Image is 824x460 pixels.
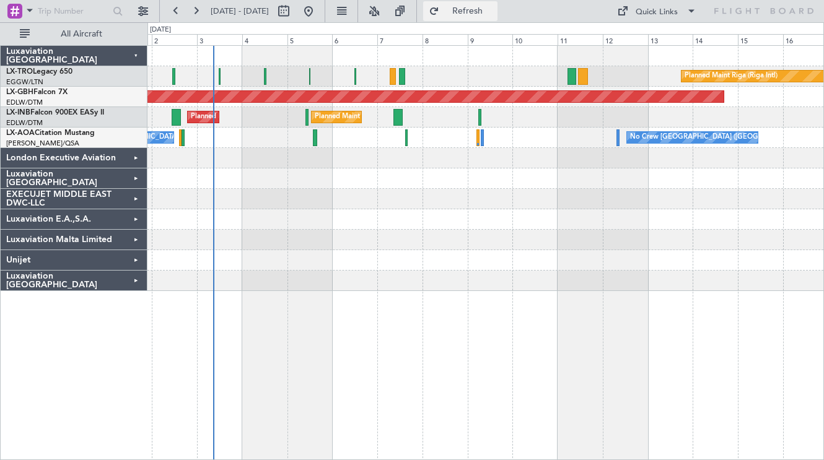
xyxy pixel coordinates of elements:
[636,6,678,19] div: Quick Links
[558,34,603,45] div: 11
[6,129,95,137] a: LX-AOACitation Mustang
[14,24,134,44] button: All Aircraft
[6,109,104,116] a: LX-INBFalcon 900EX EASy II
[211,6,269,17] span: [DATE] - [DATE]
[377,34,423,45] div: 7
[152,34,197,45] div: 2
[242,34,287,45] div: 4
[685,67,778,85] div: Planned Maint Riga (Riga Intl)
[6,89,68,96] a: LX-GBHFalcon 7X
[197,34,242,45] div: 3
[738,34,783,45] div: 15
[423,34,468,45] div: 8
[648,34,693,45] div: 13
[468,34,513,45] div: 9
[603,34,648,45] div: 12
[6,118,43,128] a: EDLW/DTM
[32,30,131,38] span: All Aircraft
[630,128,809,147] div: No Crew [GEOGRAPHIC_DATA] ([GEOGRAPHIC_DATA])
[38,2,109,20] input: Trip Number
[150,25,171,35] div: [DATE]
[6,139,79,148] a: [PERSON_NAME]/QSA
[6,89,33,96] span: LX-GBH
[6,68,33,76] span: LX-TRO
[611,1,703,21] button: Quick Links
[315,108,510,126] div: Planned Maint [GEOGRAPHIC_DATA] ([GEOGRAPHIC_DATA])
[6,68,72,76] a: LX-TROLegacy 650
[6,129,35,137] span: LX-AOA
[512,34,558,45] div: 10
[332,34,377,45] div: 6
[6,98,43,107] a: EDLW/DTM
[423,1,497,21] button: Refresh
[287,34,333,45] div: 5
[693,34,738,45] div: 14
[191,108,309,126] div: Planned Maint [GEOGRAPHIC_DATA]
[442,7,494,15] span: Refresh
[6,109,30,116] span: LX-INB
[6,77,43,87] a: EGGW/LTN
